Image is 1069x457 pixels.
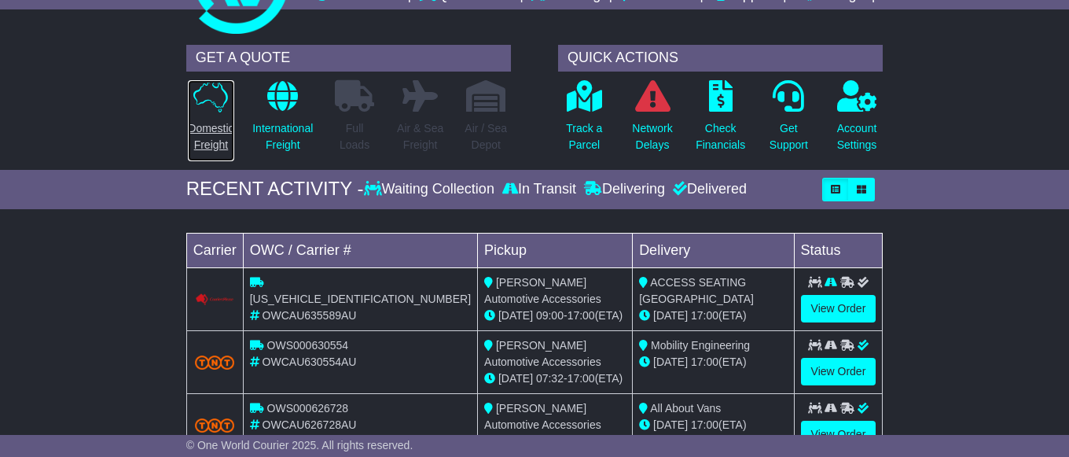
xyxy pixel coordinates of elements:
p: Account Settings [837,120,877,153]
span: 17:00 [568,309,595,322]
span: [US_VEHICLE_IDENTIFICATION_NUMBER] [250,293,471,305]
span: © One World Courier 2025. All rights reserved. [186,439,413,451]
p: Air / Sea Depot [465,120,507,153]
span: All About Vans [650,402,721,415]
p: Domestic Freight [188,120,233,153]
a: DomesticFreight [187,79,234,162]
span: [DATE] [653,309,688,322]
p: Get Support [770,120,808,153]
span: [DATE] [653,418,688,431]
p: Full Loads [335,120,374,153]
td: Carrier [186,233,243,267]
span: 17:00 [691,356,718,368]
span: OWCAU626728AU [263,418,357,431]
p: Track a Parcel [566,120,602,153]
a: Track aParcel [565,79,603,162]
img: Couriers_Please.png [195,293,234,306]
td: Delivery [633,233,794,267]
img: TNT_Domestic.png [195,356,234,370]
span: OWCAU635589AU [263,309,357,322]
td: OWC / Carrier # [243,233,477,267]
a: View Order [801,358,876,385]
span: [PERSON_NAME] Automotive Accessories [484,402,601,431]
td: Status [794,233,883,267]
span: [DATE] [498,372,533,385]
div: - (ETA) [484,433,626,450]
span: 17:00 [691,309,718,322]
p: Air & Sea Freight [397,120,443,153]
a: GetSupport [769,79,809,162]
span: [PERSON_NAME] Automotive Accessories [484,276,601,305]
p: Network Delays [632,120,672,153]
td: Pickup [478,233,633,267]
span: [DATE] [653,356,688,368]
div: - (ETA) [484,370,626,387]
span: 07:32 [536,372,564,385]
div: In Transit [498,181,580,198]
div: RECENT ACTIVITY - [186,178,364,201]
span: Mobility Engineering [651,339,750,352]
a: View Order [801,295,876,322]
div: GET A QUOTE [186,45,511,72]
a: InternationalFreight [252,79,314,162]
span: 09:00 [536,309,564,322]
span: OWCAU630554AU [263,356,357,368]
a: AccountSettings [836,79,878,162]
div: (ETA) [639,308,787,324]
span: [DATE] [498,309,533,322]
span: 17:00 [568,372,595,385]
p: Check Financials [696,120,745,153]
span: OWS000630554 [267,339,349,352]
p: International Freight [252,120,313,153]
a: View Order [801,421,876,448]
div: Delivering [580,181,669,198]
div: (ETA) [639,354,787,370]
span: [PERSON_NAME] Automotive Accessories [484,339,601,368]
div: QUICK ACTIONS [558,45,883,72]
div: Delivered [669,181,747,198]
a: NetworkDelays [631,79,673,162]
div: (ETA) [639,417,787,433]
span: ACCESS SEATING [GEOGRAPHIC_DATA] [639,276,754,305]
img: TNT_Domestic.png [195,418,234,433]
div: - (ETA) [484,308,626,324]
div: Waiting Collection [364,181,498,198]
span: 17:00 [691,418,718,431]
a: CheckFinancials [695,79,746,162]
span: OWS000626728 [267,402,349,415]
